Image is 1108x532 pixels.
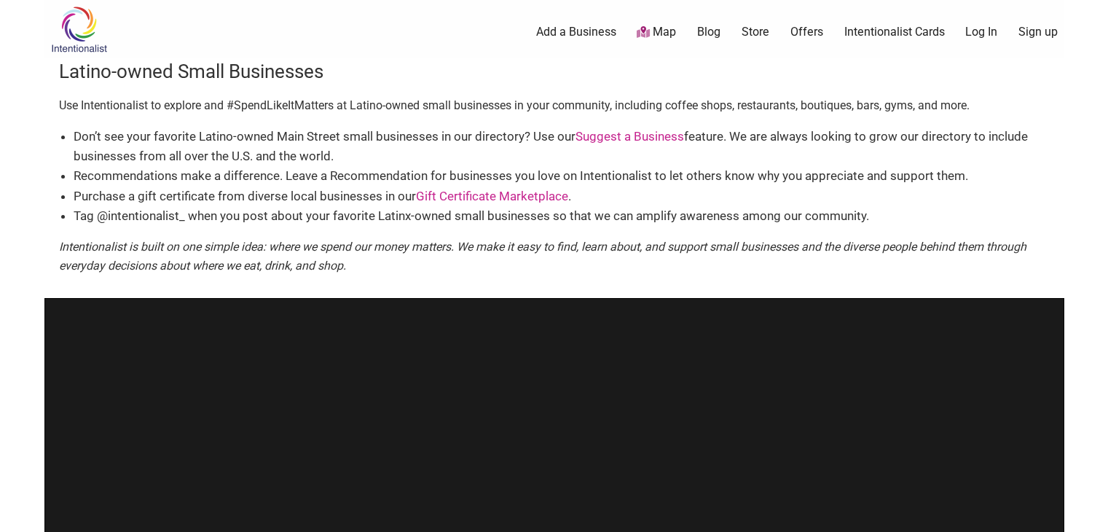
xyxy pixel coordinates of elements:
a: Gift Certificate Marketplace [416,189,568,203]
a: Add a Business [536,24,616,40]
a: Map [637,24,676,41]
em: Intentionalist is built on one simple idea: where we spend our money matters. We make it easy to ... [59,240,1026,273]
li: Tag @intentionalist_ when you post about your favorite Latinx-owned small businesses so that we c... [74,206,1050,226]
li: Recommendations make a difference. Leave a Recommendation for businesses you love on Intentionali... [74,166,1050,186]
h3: Latino-owned Small Businesses [59,58,1050,85]
a: Log In [965,24,997,40]
li: Don’t see your favorite Latino-owned Main Street small businesses in our directory? Use our featu... [74,127,1050,166]
a: Blog [697,24,720,40]
a: Offers [790,24,823,40]
a: Sign up [1018,24,1058,40]
a: Store [742,24,769,40]
a: Suggest a Business [575,129,684,144]
a: Intentionalist Cards [844,24,945,40]
p: Use Intentionalist to explore and #SpendLikeItMatters at Latino-owned small businesses in your co... [59,96,1050,115]
img: Intentionalist [44,6,114,53]
li: Purchase a gift certificate from diverse local businesses in our . [74,187,1050,206]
